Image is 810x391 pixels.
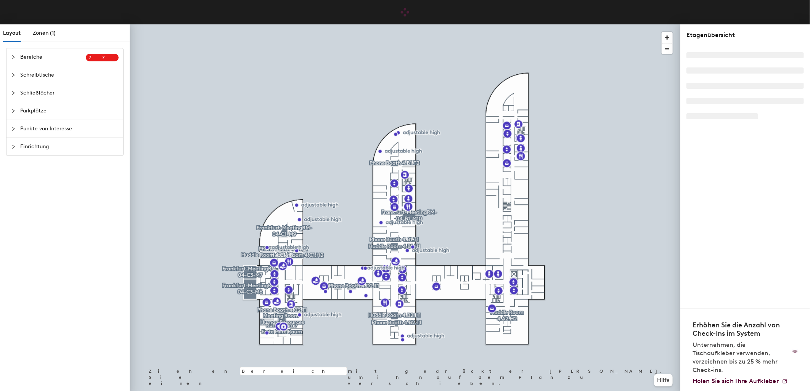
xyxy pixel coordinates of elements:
[33,30,56,36] span: Zonen (1)
[693,321,788,338] h4: Erhöhen Sie die Anzahl von Check-Ins im System
[693,377,788,385] a: Holen Sie sich Ihre Aufkleber
[86,54,119,61] sup: 77
[686,30,804,40] div: Etagenübersicht
[11,109,16,113] span: collapsed
[20,120,119,138] span: Punkte von Interesse
[102,55,116,60] span: 7
[11,127,16,131] span: collapsed
[20,102,119,120] span: Parkplätze
[3,30,21,36] span: Layout
[792,349,798,353] img: Aufkleber Logo
[11,73,16,77] span: collapsed
[20,66,119,84] span: Schreibtische
[89,55,102,60] span: 7
[20,138,119,155] span: Einrichtung
[20,48,86,66] span: Bereiche
[20,84,119,102] span: Schließfächer
[693,341,788,374] p: Unternehmen, die Tischaufkleber verwenden, verzeichnen bis zu 25 % mehr Check-ins.
[11,55,16,59] span: collapsed
[693,377,779,385] span: Holen Sie sich Ihre Aufkleber
[11,91,16,95] span: collapsed
[654,374,673,386] button: Hilfe
[11,144,16,149] span: collapsed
